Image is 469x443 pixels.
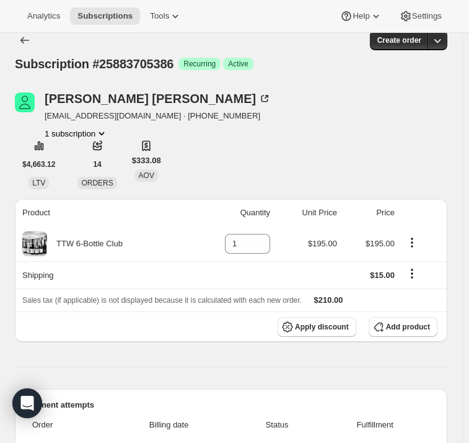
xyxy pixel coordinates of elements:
span: Lauraine Rennie [15,92,35,112]
button: Create order [370,30,429,50]
button: Shipping actions [402,267,422,280]
button: Settings [392,7,449,25]
span: Sales tax (if applicable) is not displayed because it is calculated with each new order. [22,296,302,305]
span: Subscriptions [77,11,133,21]
span: $210.00 [314,295,343,305]
span: Status [242,419,313,431]
span: LTV [32,179,45,187]
span: Settings [412,11,442,21]
button: Apply discount [278,317,356,337]
button: Product actions [402,236,422,249]
span: Recurring [183,59,216,69]
span: 14 [93,159,101,169]
span: ORDERS [81,179,113,187]
span: $195.00 [366,239,395,248]
div: [PERSON_NAME] [PERSON_NAME] [45,92,271,105]
span: Add product [386,322,430,332]
span: $15.00 [370,271,395,280]
button: $4,663.12 [15,154,63,174]
div: Open Intercom Messenger [12,388,42,418]
th: Order [25,411,100,439]
button: Tools [142,7,189,25]
button: 14 [85,154,108,174]
h2: Payment attempts [25,399,437,411]
th: Quantity [191,199,274,226]
button: Product actions [45,127,108,140]
button: Subscriptions [70,7,140,25]
span: Help [353,11,369,21]
th: Product [15,199,191,226]
th: Unit Price [274,199,341,226]
span: Fulfillment [320,419,430,431]
span: $195.00 [308,239,337,248]
span: Apply discount [295,322,349,332]
th: Price [341,199,398,226]
img: product img [22,231,46,256]
span: $333.08 [132,154,161,167]
span: Analytics [27,11,60,21]
button: Subscriptions [15,30,35,50]
span: $4,663.12 [22,159,55,169]
span: Tools [150,11,169,21]
button: Add product [369,317,437,337]
span: Active [228,59,248,69]
span: AOV [139,171,154,180]
th: Shipping [15,261,191,289]
button: Help [333,7,389,25]
span: Billing date [104,419,234,431]
span: [EMAIL_ADDRESS][DOMAIN_NAME] · [PHONE_NUMBER] [45,110,271,122]
span: Create order [377,35,421,45]
div: TTW 6-Bottle Club [47,238,123,250]
span: Subscription #25883705386 [15,57,173,71]
button: Analytics [20,7,68,25]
